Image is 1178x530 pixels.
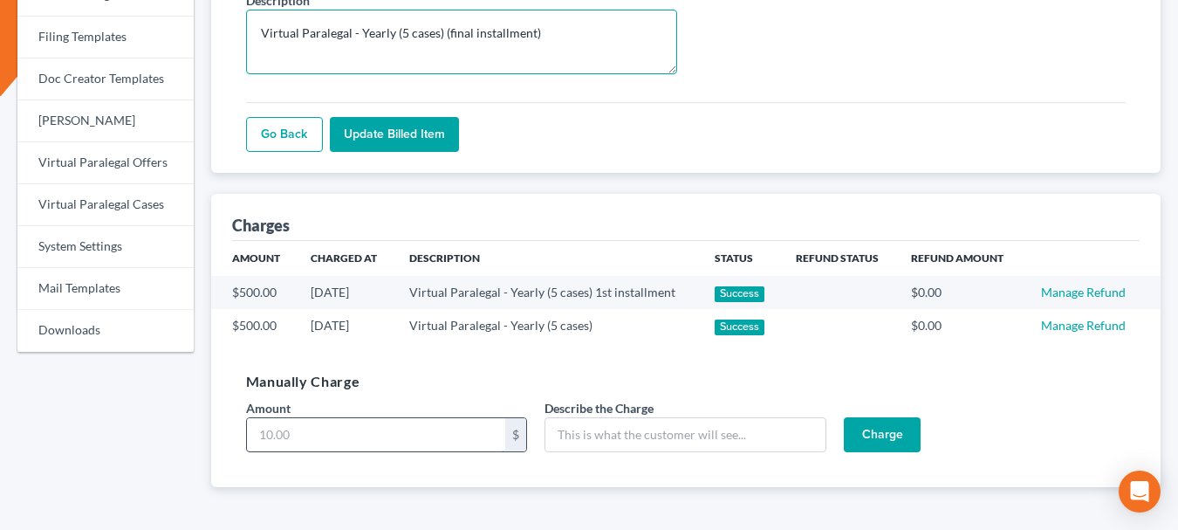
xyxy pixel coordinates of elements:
a: System Settings [17,226,194,268]
textarea: Virtual Paralegal - Yearly (5 cases) (final installment) [246,10,677,74]
a: Virtual Paralegal Offers [17,142,194,184]
th: Status [701,241,782,276]
td: $500.00 [211,309,298,342]
a: Filing Templates [17,17,194,59]
div: Charges [232,215,290,236]
a: Virtual Paralegal Cases [17,184,194,226]
input: This is what the customer will see... [544,417,826,452]
label: Amount [246,399,291,417]
input: Charge [844,417,921,452]
h5: Manually Charge [246,371,1126,392]
div: $ [505,418,526,451]
td: $0.00 [897,276,1022,309]
th: Charged At [297,241,394,276]
th: Amount [211,241,298,276]
label: Describe the Charge [544,399,654,417]
td: [DATE] [297,276,394,309]
a: Mail Templates [17,268,194,310]
a: Downloads [17,310,194,352]
div: Success [715,320,765,335]
a: Manage Refund [1041,318,1126,333]
a: Doc Creator Templates [17,59,194,100]
th: Refund Status [782,241,897,276]
td: Virtual Paralegal - Yearly (5 cases) [395,309,701,342]
input: 10.00 [247,418,506,451]
input: Update Billed item [330,117,459,152]
a: Go Back [246,117,323,152]
th: Refund Amount [897,241,1022,276]
td: $0.00 [897,309,1022,342]
td: $500.00 [211,276,298,309]
a: Manage Refund [1041,285,1126,299]
a: [PERSON_NAME] [17,100,194,142]
td: [DATE] [297,309,394,342]
div: Success [715,286,765,302]
td: Virtual Paralegal - Yearly (5 cases) 1st installment [395,276,701,309]
div: Open Intercom Messenger [1119,471,1161,513]
th: Description [395,241,701,276]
